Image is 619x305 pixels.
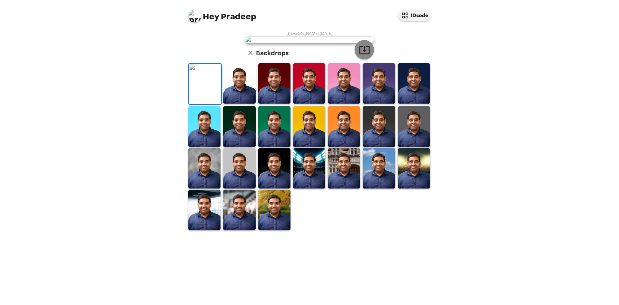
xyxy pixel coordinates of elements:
img: profile pic [188,10,201,23]
span: [PERSON_NAME] , [DATE] [287,31,333,36]
span: Pradeep [188,6,256,21]
img: user [245,36,374,43]
h6: Backdrops [256,48,289,58]
button: IDcode [398,10,431,21]
img: Original [189,64,221,104]
span: Hey [203,11,219,22]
